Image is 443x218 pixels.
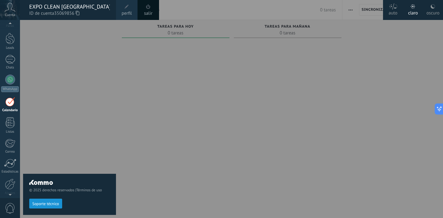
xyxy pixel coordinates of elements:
[1,86,19,92] div: WhatsApp
[1,170,19,174] div: Estadísticas
[1,108,19,112] div: Calendario
[144,10,152,17] a: salir
[1,130,19,134] div: Listas
[408,4,418,20] div: claro
[29,10,110,17] span: ID de cuenta
[32,202,59,206] span: Soporte técnico
[76,188,102,193] a: Términos de uso
[389,4,397,20] div: auto
[1,66,19,70] div: Chats
[426,4,439,20] div: oscuro
[1,150,19,154] div: Correo
[1,46,19,50] div: Leads
[54,10,79,17] span: 35069856
[29,188,110,193] span: © 2025 derechos reservados |
[29,201,62,206] a: Soporte técnico
[122,10,132,17] span: perfil
[29,3,110,10] div: EXPO CLEAN [GEOGRAPHIC_DATA]
[29,199,62,208] button: Soporte técnico
[5,13,15,17] span: Cuenta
